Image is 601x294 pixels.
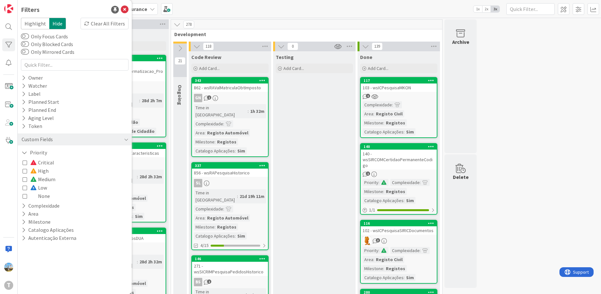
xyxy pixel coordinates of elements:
[132,213,133,220] span: :
[249,108,266,115] div: 1h 32m
[192,179,268,187] div: SL
[113,128,156,135] div: Cartão de Cidadão
[473,6,482,12] span: 1x
[183,21,194,28] span: 278
[390,179,420,186] div: Complexidade
[194,205,223,212] div: Complexidade
[383,119,384,126] span: :
[133,213,144,220] div: Sim
[21,82,48,90] div: Watcher
[372,43,383,50] span: 139
[21,135,53,143] div: Custom Fields
[21,18,49,29] span: Highlight
[195,163,268,168] div: 337
[238,193,266,200] div: 21d 19h 11m
[404,274,405,281] span: :
[361,226,437,235] div: 102 - wsICPesquisaSIRICDocumentos
[192,78,268,83] div: 343
[4,281,13,290] div: T
[21,98,60,106] div: Planned Start
[21,202,60,210] button: Complexidade
[174,31,434,37] span: Development
[366,94,370,98] span: 1
[361,144,437,150] div: 140
[191,162,269,250] a: 337856 - wsRAPesquisaHistoricoSLTime in [GEOGRAPHIC_DATA]:21d 19h 11mComplexidade:Area:Registo Au...
[23,192,50,200] button: None
[192,78,268,92] div: 343862 - wsRAValMatriculaObtImposto
[21,59,129,71] input: Quick Filter...
[23,183,47,192] button: Low
[21,33,29,40] button: Only Focus Cards
[384,188,407,195] div: Registos
[140,97,164,104] div: 28d 2h 7m
[21,226,74,234] button: Catalogo Aplicações
[361,220,437,235] div: 116102 - wsICPesquisaSIRICDocumentos
[361,150,437,170] div: 140 - wsSIRCOMCertidaoPermanenteCodigo
[215,138,215,145] span: :
[363,101,392,108] div: Complexidade
[506,3,555,15] input: Quick Filter...
[237,193,238,200] span: :
[361,78,437,92] div: 117103 - wsICPesquisaMKON
[205,214,205,221] span: :
[361,220,437,226] div: 116
[384,119,407,126] div: Registos
[207,95,211,100] span: 1
[215,223,238,230] div: Registos
[175,57,186,65] span: 21
[366,171,370,176] span: 1
[194,104,248,118] div: Time in [GEOGRAPHIC_DATA]
[30,167,49,175] span: High
[137,258,138,265] span: :
[194,147,235,154] div: Catalogo Aplicações
[199,65,220,71] span: Add Card...
[405,197,415,204] div: Sim
[192,262,268,276] div: 271 - wsSICRIMPesquisaPedidosHistorico
[364,78,437,83] div: 117
[21,49,29,55] button: Only Mirrored Cards
[236,147,247,154] div: Sim
[194,189,237,203] div: Time in [GEOGRAPHIC_DATA]
[21,33,68,40] label: Only Focus Cards
[276,54,294,60] span: Testing
[194,278,202,286] div: BS
[30,175,55,183] span: Medium
[368,65,388,71] span: Add Card...
[287,43,298,50] span: 0
[194,232,235,240] div: Catalogo Aplicações
[364,221,437,226] div: 116
[420,247,421,254] span: :
[364,144,437,149] div: 140
[191,54,221,60] span: Code Review
[363,247,378,254] div: Priority
[23,158,54,167] button: Critical
[384,265,407,272] div: Registos
[21,5,40,15] div: Filters
[192,94,268,102] div: GN
[14,1,29,9] span: Support
[223,205,224,212] span: :
[192,169,268,177] div: 856 - wsRAPesquisaHistorico
[205,129,250,136] div: Registo Automóvel
[137,173,138,180] span: :
[21,40,73,48] label: Only Blocked Cards
[30,192,50,200] span: None
[363,256,373,263] div: Area
[215,223,215,230] span: :
[21,234,77,242] button: Autenticação Externa
[138,173,164,180] div: 28d 2h 32m
[195,78,268,83] div: 343
[223,120,224,127] span: :
[373,110,374,117] span: :
[49,18,66,29] span: Hide
[235,232,236,240] span: :
[203,43,214,50] span: 118
[390,247,420,254] div: Complexidade
[374,110,404,117] div: Registo Civil
[21,122,43,130] div: Token
[405,274,415,281] div: Sim
[4,4,13,13] img: Visit kanbanzone.com
[363,197,404,204] div: Catalogo Aplicações
[248,108,249,115] span: :
[363,265,383,272] div: Milestone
